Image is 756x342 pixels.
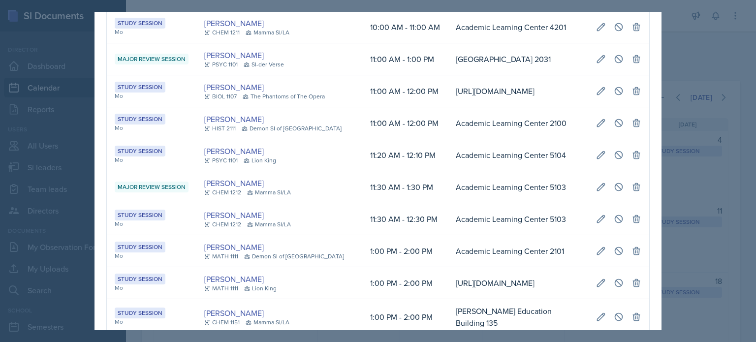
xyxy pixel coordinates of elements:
div: Study Session [115,18,165,29]
div: MATH 1111 [204,284,238,293]
a: [PERSON_NAME] [204,81,264,93]
div: Study Session [115,242,165,252]
td: Academic Learning Center 5103 [448,171,588,203]
td: 11:30 AM - 1:30 PM [362,171,448,203]
div: PSYC 1101 [204,60,238,69]
div: Study Session [115,274,165,284]
a: [PERSON_NAME] [204,17,264,29]
div: CHEM 1211 [204,28,240,37]
td: 1:00 PM - 2:00 PM [362,235,448,267]
td: 1:00 PM - 2:00 PM [362,299,448,335]
div: Mamma SI/LA [246,28,289,37]
div: Study Session [115,308,165,318]
div: Major Review Session [115,182,189,192]
div: BIOL 1107 [204,92,237,101]
div: Lion King [244,284,277,293]
a: [PERSON_NAME] [204,209,264,221]
div: Study Session [115,114,165,124]
div: Mo [115,251,189,260]
div: Mamma SI/LA [247,220,291,229]
td: Academic Learning Center 5103 [448,203,588,235]
div: The Phantoms of The Opera [243,92,325,101]
div: Study Session [115,146,165,156]
a: [PERSON_NAME] [204,273,264,285]
div: Mo [115,317,189,326]
div: Lion King [244,156,276,165]
div: HIST 2111 [204,124,236,133]
div: Mamma SI/LA [247,188,291,197]
td: Academic Learning Center 5104 [448,139,588,171]
a: [PERSON_NAME] [204,241,264,253]
td: 11:00 AM - 12:00 PM [362,75,448,107]
div: Mo [115,283,189,292]
a: [PERSON_NAME] [204,49,264,61]
div: CHEM 1212 [204,188,241,197]
div: CHEM 1151 [204,318,240,327]
a: [PERSON_NAME] [204,145,264,157]
td: Academic Learning Center 2100 [448,107,588,139]
td: [PERSON_NAME] Education Building 135 [448,299,588,335]
td: 11:00 AM - 12:00 PM [362,107,448,139]
div: Mo [115,155,189,164]
a: [PERSON_NAME] [204,177,264,189]
td: 11:30 AM - 12:30 PM [362,203,448,235]
div: Demon SI of [GEOGRAPHIC_DATA] [244,252,344,261]
div: Mo [115,28,189,36]
td: Academic Learning Center 4201 [448,11,588,43]
div: Study Session [115,210,165,220]
a: [PERSON_NAME] [204,113,264,125]
div: MATH 1111 [204,252,238,261]
div: Major Review Session [115,54,189,64]
td: 1:00 PM - 2:00 PM [362,267,448,299]
td: [URL][DOMAIN_NAME] [448,75,588,107]
div: Mo [115,219,189,228]
div: Study Session [115,82,165,93]
td: [GEOGRAPHIC_DATA] 2031 [448,43,588,75]
div: PSYC 1101 [204,156,238,165]
div: Mamma SI/LA [246,318,289,327]
td: 10:00 AM - 11:00 AM [362,11,448,43]
td: [URL][DOMAIN_NAME] [448,267,588,299]
div: Mo [115,92,189,100]
div: Demon SI of [GEOGRAPHIC_DATA] [242,124,342,133]
div: SI-der Verse [244,60,284,69]
div: CHEM 1212 [204,220,241,229]
div: Mo [115,124,189,132]
td: Academic Learning Center 2101 [448,235,588,267]
td: 11:20 AM - 12:10 PM [362,139,448,171]
td: 11:00 AM - 1:00 PM [362,43,448,75]
a: [PERSON_NAME] [204,307,264,319]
